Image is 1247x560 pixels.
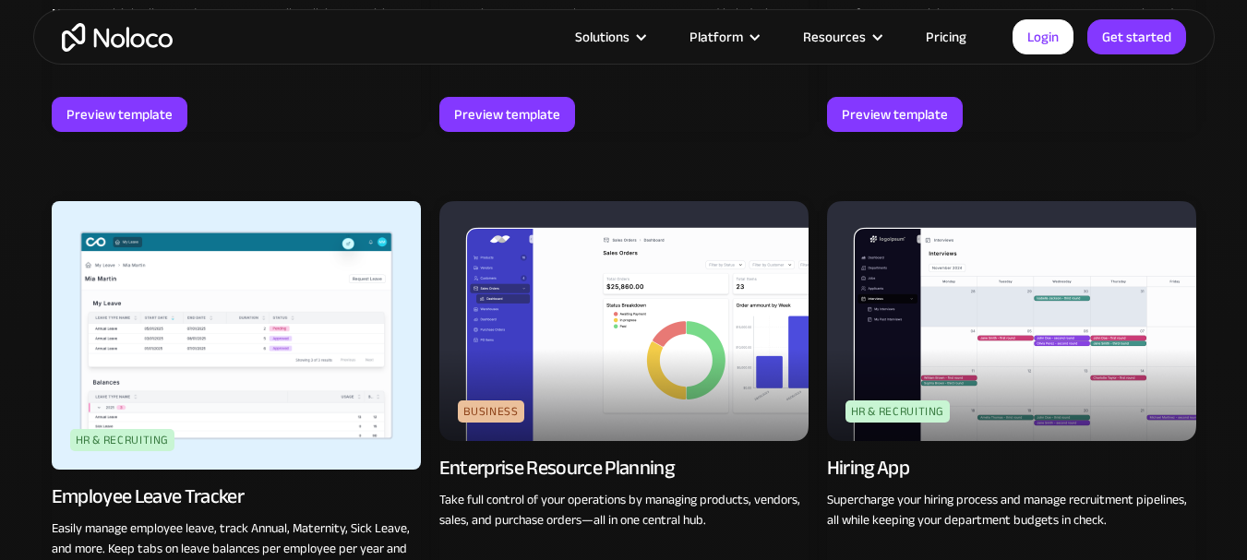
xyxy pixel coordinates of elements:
[66,102,173,126] div: Preview template
[845,400,951,423] div: HR & Recruiting
[803,25,866,49] div: Resources
[575,25,629,49] div: Solutions
[666,25,780,49] div: Platform
[552,25,666,49] div: Solutions
[439,455,675,481] div: Enterprise Resource Planning
[458,400,524,423] div: Business
[70,429,175,451] div: HR & Recruiting
[1013,19,1073,54] a: Login
[903,25,989,49] a: Pricing
[780,25,903,49] div: Resources
[454,102,560,126] div: Preview template
[62,23,173,52] a: home
[689,25,743,49] div: Platform
[827,455,909,481] div: Hiring App
[52,483,244,509] div: Employee Leave Tracker
[439,490,809,530] p: Take full control of your operations by managing products, vendors, sales, and purchase orders—al...
[1087,19,1186,54] a: Get started
[827,490,1196,530] p: Supercharge your hiring process and manage recruitment pipelines, all while keeping your departme...
[842,102,948,126] div: Preview template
